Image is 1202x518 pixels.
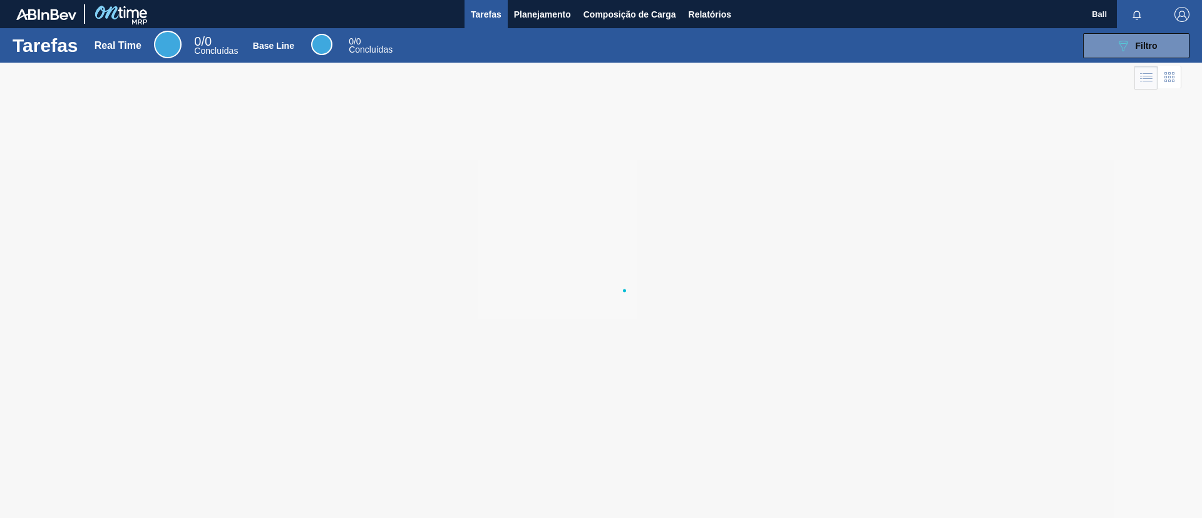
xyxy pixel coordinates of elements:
span: Tarefas [471,7,501,22]
div: Real Time [154,31,182,58]
img: Logout [1174,7,1189,22]
span: Concluídas [349,44,393,54]
span: 0 [349,36,354,46]
span: / 0 [349,36,361,46]
div: Base Line [253,41,294,51]
div: Real Time [194,36,238,55]
button: Filtro [1083,33,1189,58]
button: Notificações [1117,6,1157,23]
span: 0 [194,34,201,48]
span: / 0 [194,34,212,48]
div: Real Time [95,40,141,51]
span: Concluídas [194,46,238,56]
span: Filtro [1136,41,1158,51]
span: Composição de Carga [583,7,676,22]
span: Planejamento [514,7,571,22]
h1: Tarefas [13,38,78,53]
div: Base Line [311,34,332,55]
div: Base Line [349,38,393,54]
img: TNhmsLtSVTkK8tSr43FrP2fwEKptu5GPRR3wAAAABJRU5ErkJggg== [16,9,76,20]
span: Relatórios [689,7,731,22]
